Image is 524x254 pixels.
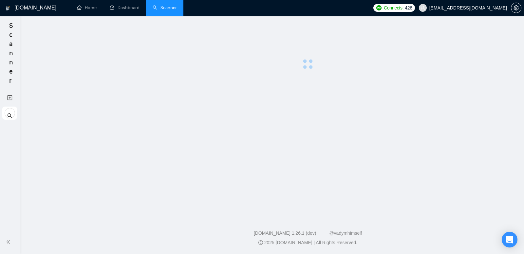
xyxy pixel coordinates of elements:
img: logo [6,3,10,13]
a: searchScanner [153,5,177,10]
a: [DOMAIN_NAME] 1.26.1 (dev) [254,230,316,236]
span: search [7,109,12,122]
a: homeHome [77,5,97,10]
span: Connects: [384,4,403,11]
span: 426 [405,4,412,11]
a: @vadymhimself [329,230,362,236]
li: New Scanner [2,91,17,104]
span: copyright [258,240,263,245]
img: upwork-logo.png [376,5,382,10]
a: dashboardDashboard [110,5,140,10]
button: setting [511,3,521,13]
span: double-left [6,239,12,245]
span: Scanner [4,21,18,90]
a: New Scanner [7,91,12,104]
div: 2025 [DOMAIN_NAME] | All Rights Reserved. [97,239,519,246]
span: user [421,6,425,10]
li: My Scanners [2,107,17,122]
a: setting [511,5,521,10]
button: search [5,108,15,118]
div: Open Intercom Messenger [502,232,517,247]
